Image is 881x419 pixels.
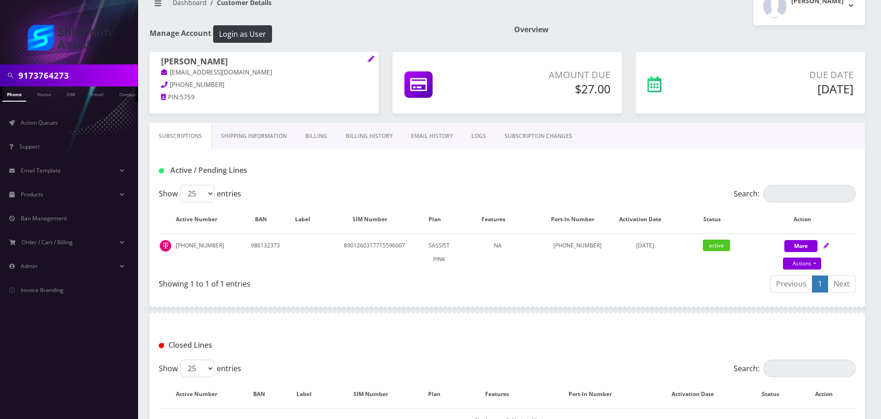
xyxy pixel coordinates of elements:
input: Search: [763,360,856,377]
h5: $27.00 [496,82,610,96]
a: 1 [812,276,828,293]
label: Show entries [159,360,241,377]
th: Plan: activate to sort column ascending [418,381,460,408]
label: Search: [734,360,856,377]
h1: Manage Account [150,25,500,43]
label: Search: [734,185,856,202]
td: [PHONE_NUMBER] [160,234,242,271]
a: Next [828,276,856,293]
td: NA [457,234,539,271]
th: BAN: activate to sort column ascending [243,206,288,233]
span: active [703,240,730,251]
a: PIN: [161,93,180,102]
a: [EMAIL_ADDRESS][DOMAIN_NAME] [161,68,272,77]
span: [DATE] [636,241,654,249]
input: Search: [763,185,856,202]
div: Showing 1 to 1 of 1 entries [159,275,500,289]
img: t_img.png [160,240,171,252]
td: 8901260317715596007 [327,234,422,271]
select: Showentries [180,360,214,377]
th: Label: activate to sort column ascending [289,206,326,233]
input: Search in Company [18,67,136,84]
th: Active Number: activate to sort column ascending [160,206,242,233]
span: Invoice Branding [21,286,64,294]
th: SIM Number: activate to sort column ascending [333,381,417,408]
h1: [PERSON_NAME] [161,57,367,68]
th: BAN: activate to sort column ascending [243,381,284,408]
h1: Active / Pending Lines [159,166,382,175]
span: Ban Management [21,214,67,222]
th: Action: activate to sort column ascending [759,206,855,233]
h5: [DATE] [720,82,853,96]
th: Activation Date: activate to sort column ascending [647,381,748,408]
span: [PHONE_NUMBER] [170,80,224,89]
a: Actions [783,258,821,270]
span: Action Queues [21,119,58,126]
img: Closed Lines [159,343,164,348]
span: Order / Cart / Billing [22,238,73,246]
th: Port-In Number: activate to sort column ascending [544,381,646,408]
a: Name [33,86,56,101]
h1: Overview [514,25,865,34]
span: 5759 [180,93,195,101]
span: Email Template [21,166,61,174]
a: LOGS [462,123,495,149]
a: Previous [770,276,812,293]
button: Login as User [213,25,272,43]
img: Shluchim Assist [28,25,110,51]
a: EMAIL HISTORY [402,123,462,149]
th: Plan: activate to sort column ascending [423,206,456,233]
td: [PHONE_NUMBER] [540,234,614,271]
a: SIM [62,86,80,101]
a: Billing [296,123,336,149]
button: More [784,240,817,252]
img: Active / Pending Lines [159,168,164,173]
a: Email [86,86,108,101]
th: Activation Date: activate to sort column ascending [615,206,674,233]
a: Billing History [336,123,402,149]
th: Features: activate to sort column ascending [460,381,543,408]
select: Showentries [180,185,214,202]
a: SUBSCRIPTION CHANGES [495,123,581,149]
th: Action : activate to sort column ascending [802,381,855,408]
th: Status: activate to sort column ascending [675,206,758,233]
a: Subscriptions [150,123,212,149]
td: 986132373 [243,234,288,271]
th: Active Number: activate to sort column descending [160,381,242,408]
th: SIM Number: activate to sort column ascending [327,206,422,233]
p: Amount Due [496,68,610,82]
a: Shipping Information [212,123,296,149]
th: Label: activate to sort column ascending [285,381,333,408]
a: Phone [2,86,26,102]
td: SASSIST PINK [423,234,456,271]
a: Login as User [211,28,272,38]
p: Due Date [720,68,853,82]
h1: Closed Lines [159,341,382,350]
label: Show entries [159,185,241,202]
span: Products [21,190,43,198]
th: Status: activate to sort column ascending [749,381,801,408]
th: Port-In Number: activate to sort column ascending [540,206,614,233]
span: Admin [21,262,37,270]
a: Company [115,86,145,101]
th: Features: activate to sort column ascending [457,206,539,233]
span: Support [19,143,40,150]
